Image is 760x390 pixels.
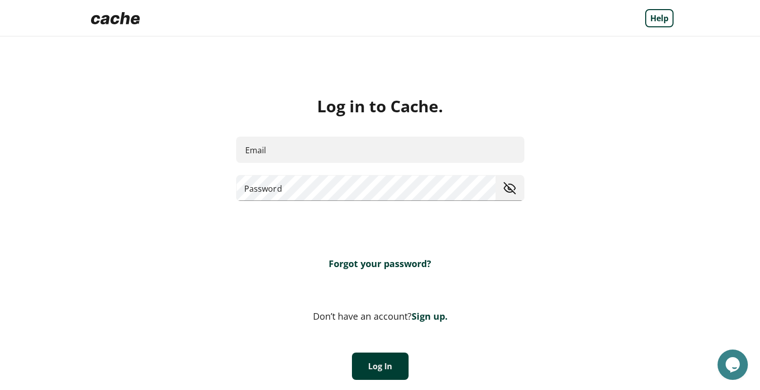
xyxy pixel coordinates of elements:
[87,8,144,28] img: Logo
[352,353,409,380] button: Log In
[329,257,431,270] a: Forgot your password?
[645,9,674,27] a: Help
[412,310,448,322] a: Sign up.
[87,310,674,322] div: Don’t have an account?
[500,178,520,198] button: toggle password visibility
[718,350,750,380] iframe: chat widget
[87,96,674,116] div: Log in to Cache.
